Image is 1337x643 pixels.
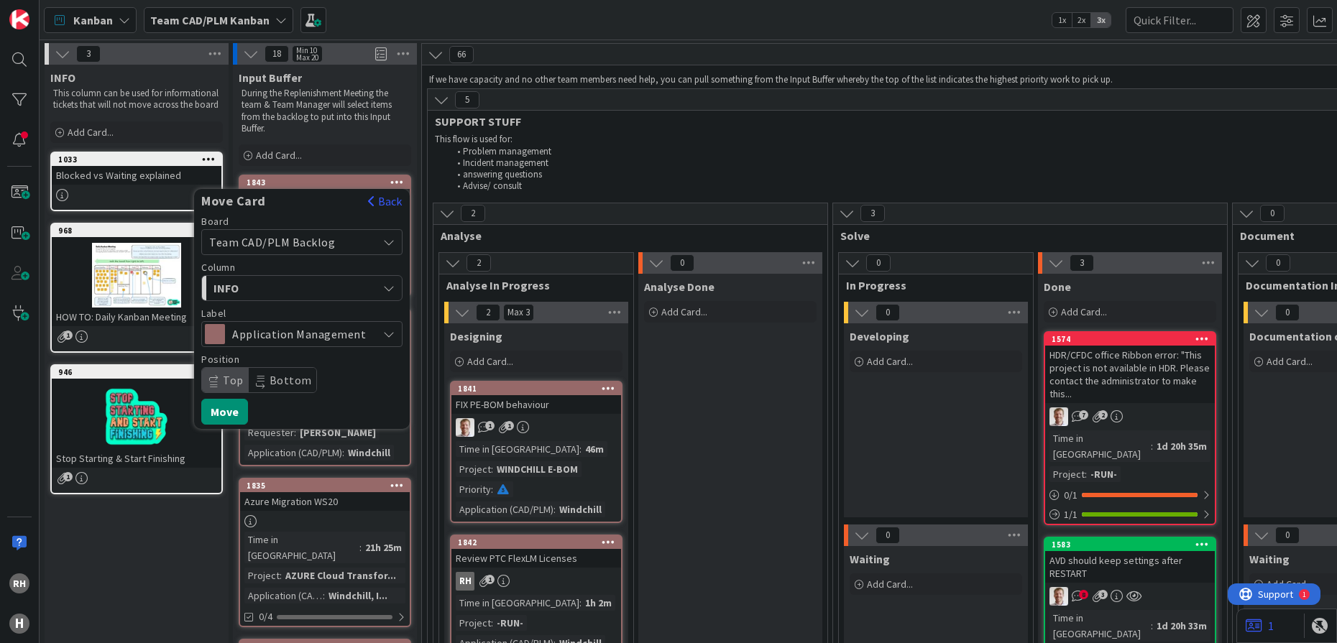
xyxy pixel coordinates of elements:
span: : [491,481,493,497]
span: Kanban [73,11,113,29]
span: : [579,595,582,611]
span: : [1085,466,1087,482]
span: Waiting [850,552,890,566]
div: 1583 [1045,538,1215,551]
span: Move Card [194,194,273,208]
div: 1/1 [1045,506,1215,524]
div: 1835 [247,481,410,491]
span: Application Management [232,324,370,344]
span: Add Card... [867,355,913,368]
div: Max 20 [296,54,318,61]
span: Add Card... [1267,355,1313,368]
div: 1574HDR/CFDC office Ribbon error: "This project is not available in HDR. Please contact the admin... [1045,333,1215,403]
span: 3 [860,205,885,222]
div: 1841FIX PE-BOM behaviour [451,382,621,414]
div: HDR/CFDC office Ribbon error: "This project is not available in HDR. Please contact the administr... [1045,346,1215,403]
div: AVD should keep settings after RESTART [1045,551,1215,583]
div: 968HOW TO: Daily Kanban Meeting [52,224,221,326]
span: 0 [876,304,900,321]
img: BO [456,418,474,437]
span: 2 [467,254,491,272]
div: 1842 [458,537,621,547]
span: 3 [1070,254,1094,272]
div: 1583AVD should keep settings after RESTART [1045,538,1215,583]
div: 1h 2m [582,595,615,611]
div: Stop Starting & Start Finishing [52,449,221,468]
div: Time in [GEOGRAPHIC_DATA] [456,441,579,457]
span: Add Card... [661,305,707,318]
div: 1 [75,6,78,17]
span: In Progress [846,278,1015,292]
div: 968 [52,224,221,237]
div: Windchill, I... [325,588,391,603]
div: Project [244,568,280,583]
div: Application (CAD/PLM) [244,445,342,461]
span: 1 / 1 [1064,507,1078,522]
div: 1033Blocked vs Waiting explained [52,153,221,185]
div: Time in [GEOGRAPHIC_DATA] [456,595,579,611]
span: Designing [450,329,502,343]
span: Board [201,216,229,226]
div: 1835 [240,479,410,492]
div: [PERSON_NAME] [296,425,380,440]
div: WINDCHILL E-BOM [493,461,582,477]
div: Project [1049,466,1085,482]
span: 0 / 1 [1064,488,1078,503]
span: : [280,568,282,583]
span: Top [223,373,244,387]
div: Application (CAD/PLM) [456,501,553,517]
div: 0/1 [1045,486,1215,504]
div: 1841 [451,382,621,395]
input: Quick Filter... [1126,7,1233,33]
div: -RUN- [1087,466,1121,482]
a: 1033Blocked vs Waiting explained [50,152,223,211]
span: Analyse Done [644,279,715,294]
span: 5 [455,91,479,108]
span: Add Card... [256,149,302,162]
p: During the Replenishment Meeting the team & Team Manager will select items from the backlog to pu... [242,88,408,134]
span: 1 [485,421,495,430]
span: : [491,461,493,477]
span: 0 [876,527,900,544]
div: 1841 [458,384,621,394]
div: Project [456,461,491,477]
span: Support [30,2,65,19]
div: 1033 [52,153,221,166]
span: : [491,615,493,631]
span: 1 [63,330,73,340]
div: 46m [582,441,607,457]
div: BO [1045,407,1215,426]
span: 66 [449,46,474,63]
div: FIX PE-BOM behaviour [451,395,621,414]
div: Max 3 [507,309,530,316]
span: Developing [850,329,909,343]
span: 1 [485,575,495,584]
div: 21h 25m [362,540,405,555]
div: -RUN- [493,615,527,631]
a: 968HOW TO: Daily Kanban Meeting [50,223,223,353]
div: Time in [GEOGRAPHIC_DATA] [1049,610,1151,642]
div: 946Stop Starting & Start Finishing [52,366,221,468]
button: Back [367,193,403,209]
span: : [553,501,556,517]
div: RH [451,572,621,591]
div: Min 10 [296,47,317,54]
p: This column can be used for informational tickets that will not move across the board [53,88,220,111]
span: 1x [1052,13,1072,27]
span: 2 [1098,410,1108,420]
div: Application (CAD/PLM) [244,588,323,603]
span: Team CAD/PLM Backlog [209,235,335,249]
span: 7 [1079,410,1088,420]
div: 1d 20h 33m [1153,618,1210,634]
div: HOW TO: Daily Kanban Meeting [52,307,221,326]
div: BO [451,418,621,437]
b: Team CAD/PLM Kanban [150,13,270,27]
span: Solve [840,228,1209,243]
span: Column [201,262,235,272]
div: 1d 20h 35m [1153,438,1210,454]
span: : [1151,618,1153,634]
div: 1843 [247,177,410,188]
span: Label [201,308,226,318]
div: Blocked vs Waiting explained [52,166,221,185]
span: Add Card... [1061,305,1107,318]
